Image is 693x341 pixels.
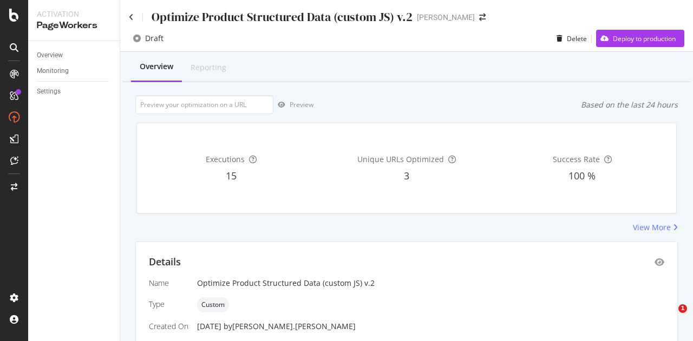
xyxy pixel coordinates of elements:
[678,304,687,313] span: 1
[655,258,664,266] div: eye
[290,100,313,109] div: Preview
[404,169,409,182] span: 3
[273,96,313,113] button: Preview
[633,222,678,233] a: View More
[581,99,678,110] div: Based on the last 24 hours
[37,65,69,77] div: Monitoring
[656,304,682,330] iframe: Intercom live chat
[149,278,188,289] div: Name
[37,86,112,97] a: Settings
[357,154,444,164] span: Unique URLs Optimized
[568,169,596,182] span: 100 %
[197,321,664,332] div: [DATE]
[152,9,413,25] div: Optimize Product Structured Data (custom JS) v.2
[149,255,181,269] div: Details
[37,50,112,61] a: Overview
[567,34,587,43] div: Delete
[226,169,237,182] span: 15
[37,9,111,19] div: Activation
[145,33,164,44] div: Draft
[129,14,134,21] a: Click to go back
[149,299,188,310] div: Type
[479,14,486,21] div: arrow-right-arrow-left
[553,154,600,164] span: Success Rate
[596,30,684,47] button: Deploy to production
[37,86,61,97] div: Settings
[197,278,664,289] div: Optimize Product Structured Data (custom JS) v.2
[633,222,671,233] div: View More
[135,95,273,114] input: Preview your optimization on a URL
[224,321,356,332] div: by [PERSON_NAME].[PERSON_NAME]
[37,19,111,32] div: PageWorkers
[191,62,226,73] div: Reporting
[37,65,112,77] a: Monitoring
[613,34,676,43] div: Deploy to production
[417,12,475,23] div: [PERSON_NAME]
[197,297,229,312] div: neutral label
[149,321,188,332] div: Created On
[552,30,587,47] button: Delete
[37,50,63,61] div: Overview
[206,154,245,164] span: Executions
[201,302,225,308] span: Custom
[140,61,173,72] div: Overview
